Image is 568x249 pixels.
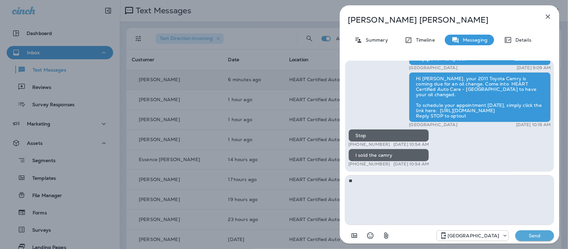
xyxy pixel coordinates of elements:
[409,72,551,122] div: Hi [PERSON_NAME], your 2011 Toyota Camry is coming due for an oil change. Come into HEART Certifi...
[516,122,551,127] p: [DATE] 10:19 AM
[409,65,457,71] p: [GEOGRAPHIC_DATA]
[512,37,531,43] p: Details
[348,161,390,167] p: [PHONE_NUMBER]
[460,37,487,43] p: Messaging
[348,129,429,142] div: Stop
[364,229,377,242] button: Select an emoji
[413,37,435,43] p: Timeline
[393,161,429,167] p: [DATE] 10:54 AM
[348,142,390,147] p: [PHONE_NUMBER]
[515,230,554,241] button: Send
[362,37,388,43] p: Summary
[448,233,499,238] p: [GEOGRAPHIC_DATA]
[521,233,549,239] p: Send
[348,149,429,161] div: I sold the camry
[348,15,529,25] p: [PERSON_NAME] [PERSON_NAME]
[517,65,551,71] p: [DATE] 9:09 AM
[348,229,361,242] button: Add in a premade template
[437,232,508,240] div: +1 (847) 262-3704
[393,142,429,147] p: [DATE] 10:54 AM
[409,122,457,127] p: [GEOGRAPHIC_DATA]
